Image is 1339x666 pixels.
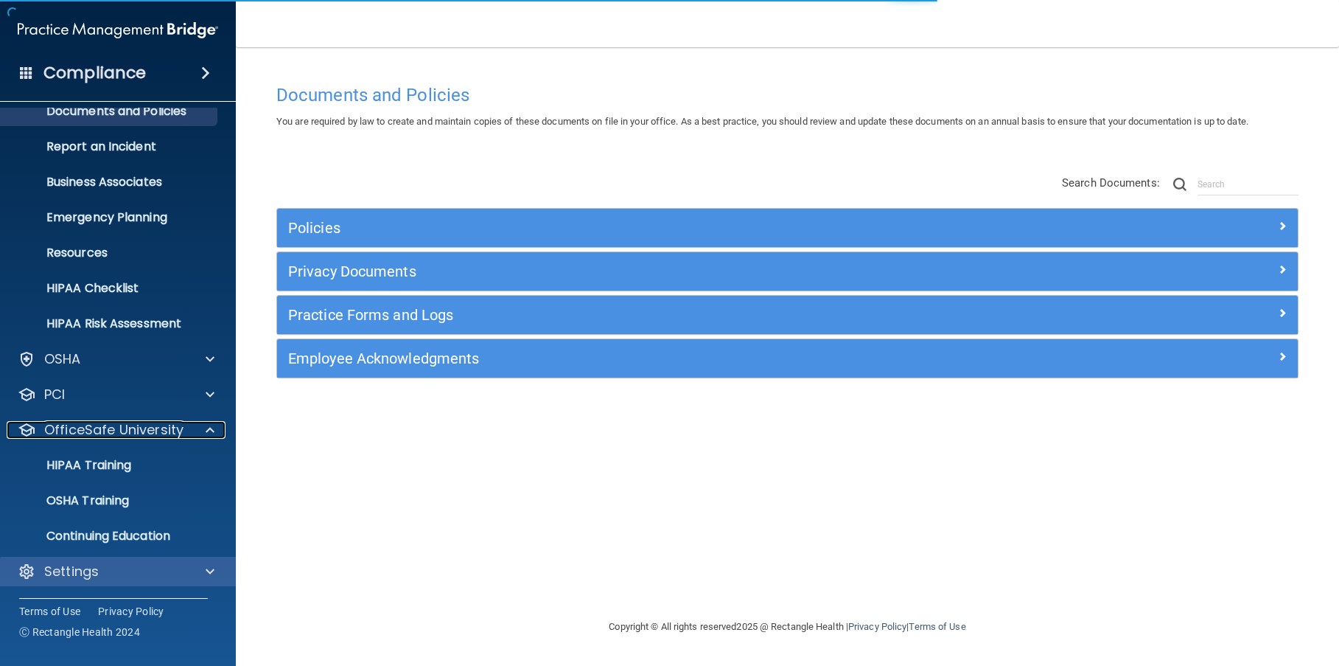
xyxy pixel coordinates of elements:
[1062,176,1160,190] span: Search Documents:
[276,116,1248,127] span: You are required by law to create and maintain copies of these documents on file in your office. ...
[10,316,211,331] p: HIPAA Risk Assessment
[18,421,214,439] a: OfficeSafe University
[19,625,140,639] span: Ⓒ Rectangle Health 2024
[288,350,1032,367] h5: Employee Acknowledgments
[98,604,164,619] a: Privacy Policy
[44,350,81,368] p: OSHA
[1173,178,1186,191] img: ic-search.3b580494.png
[288,307,1032,323] h5: Practice Forms and Logs
[288,260,1287,283] a: Privacy Documents
[10,281,211,296] p: HIPAA Checklist
[10,529,211,544] p: Continuing Education
[276,86,1298,105] h4: Documents and Policies
[18,15,218,45] img: PMB logo
[18,350,214,368] a: OSHA
[10,458,131,473] p: HIPAA Training
[288,220,1032,236] h5: Policies
[909,621,965,632] a: Terms of Use
[44,421,183,439] p: OfficeSafe University
[1198,173,1298,195] input: Search
[10,493,129,508] p: OSHA Training
[10,210,211,225] p: Emergency Planning
[44,386,65,403] p: PCI
[288,347,1287,370] a: Employee Acknowledgments
[10,246,211,260] p: Resources
[10,175,211,190] p: Business Associates
[288,303,1287,327] a: Practice Forms and Logs
[519,603,1057,651] div: Copyright © All rights reserved 2025 @ Rectangle Health | |
[848,621,906,632] a: Privacy Policy
[43,63,146,83] h4: Compliance
[288,263,1032,280] h5: Privacy Documents
[18,386,214,403] a: PCI
[10,104,211,119] p: Documents and Policies
[10,139,211,154] p: Report an Incident
[288,216,1287,240] a: Policies
[18,563,214,580] a: Settings
[19,604,80,619] a: Terms of Use
[44,563,99,580] p: Settings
